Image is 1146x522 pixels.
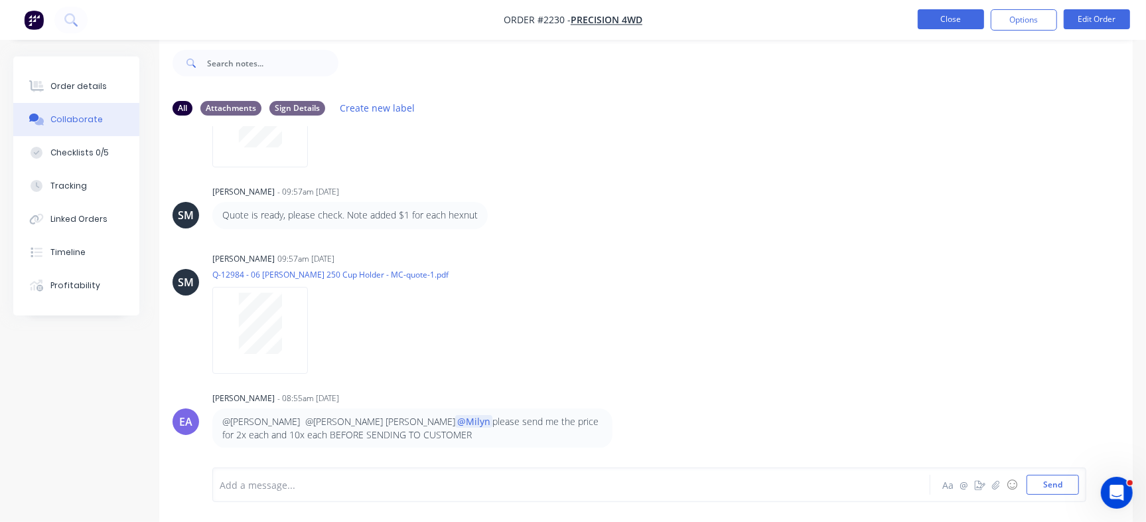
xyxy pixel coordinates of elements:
[50,80,107,92] div: Order details
[212,253,275,265] div: [PERSON_NAME]
[277,186,339,198] div: - 09:57am [DATE]
[13,236,139,269] button: Timeline
[178,207,194,223] div: SM
[455,415,492,428] span: @Milyn
[222,209,478,222] p: Quote is ready, please check. Note added $1 for each hexnut
[504,14,571,27] span: Order #2230 -
[956,477,972,493] button: @
[50,280,100,292] div: Profitability
[50,180,87,192] div: Tracking
[212,269,449,280] p: Q-12984 - 06 [PERSON_NAME] 250 Cup Holder - MC-quote-1.pdf
[173,101,192,116] div: All
[918,9,984,29] button: Close
[200,101,261,116] div: Attachments
[178,274,194,290] div: SM
[571,14,642,27] a: Precision 4WD
[24,10,44,30] img: Factory
[940,477,956,493] button: Aa
[1004,477,1020,493] button: ☺
[333,99,422,117] button: Create new label
[13,103,139,136] button: Collaborate
[212,186,275,198] div: [PERSON_NAME]
[50,114,103,126] div: Collaborate
[991,9,1057,31] button: Options
[50,246,86,258] div: Timeline
[212,392,275,404] div: [PERSON_NAME]
[13,169,139,203] button: Tracking
[1101,477,1133,509] iframe: Intercom live chat
[277,392,339,404] div: - 08:55am [DATE]
[13,136,139,169] button: Checklists 0/5
[13,269,139,302] button: Profitability
[207,50,338,76] input: Search notes...
[50,147,109,159] div: Checklists 0/5
[222,415,603,442] p: @[PERSON_NAME] @[PERSON_NAME] [PERSON_NAME] please send me the price for 2x each and 10x each BEF...
[179,414,192,430] div: EA
[1027,475,1079,495] button: Send
[50,213,107,225] div: Linked Orders
[1064,9,1130,29] button: Edit Order
[269,101,325,116] div: Sign Details
[13,70,139,103] button: Order details
[13,203,139,236] button: Linked Orders
[277,253,334,265] div: 09:57am [DATE]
